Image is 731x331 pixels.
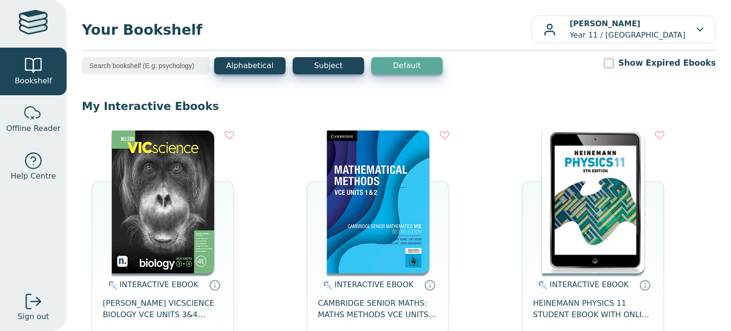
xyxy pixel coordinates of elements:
[535,280,547,291] img: interactive.svg
[550,280,629,289] span: INTERACTIVE EBOOK
[371,57,443,74] button: Default
[82,99,716,113] p: My Interactive Ebooks
[318,298,438,321] span: CAMBRIDGE SENIOR MATHS: MATHS METHODS VCE UNITS 1&2 EBOOK 2E
[533,298,653,321] span: HEINEMANN PHYSICS 11 STUDENT EBOOK WITH ONLINE ASSESSMENT 5E
[6,123,60,134] span: Offline Reader
[82,57,210,74] input: Search bookshelf (E.g: psychology)
[335,280,414,289] span: INTERACTIVE EBOOK
[293,57,364,74] button: Subject
[570,19,641,28] b: [PERSON_NAME]
[570,18,685,41] p: Year 11 / [GEOGRAPHIC_DATA]
[424,279,435,291] a: Interactive eBooks are accessed online via the publisher’s portal. They contain interactive resou...
[119,280,198,289] span: INTERACTIVE EBOOK
[618,57,716,69] label: Show Expired Ebooks
[542,130,644,273] img: 074c2a8a-d42c-4ac3-bb0a-913b832e2a05.jpg
[320,280,332,291] img: interactive.svg
[18,311,49,322] span: Sign out
[327,130,429,273] img: 0b3c2c99-4463-4df4-a628-40244046fa74.png
[214,57,286,74] button: Alphabetical
[103,298,223,321] span: [PERSON_NAME] VICSCIENCE BIOLOGY VCE UNITS 3&4 STUDENT EBOOK 4E
[10,171,56,182] span: Help Centre
[105,280,117,291] img: interactive.svg
[531,15,716,44] button: [PERSON_NAME]Year 11 / [GEOGRAPHIC_DATA]
[639,279,651,291] a: Interactive eBooks are accessed online via the publisher’s portal. They contain interactive resou...
[112,130,214,273] img: 0e99e12d-4b9b-eb11-a9a2-0272d098c78b.jpg
[15,75,52,87] span: Bookshelf
[209,279,220,291] a: Interactive eBooks are accessed online via the publisher’s portal. They contain interactive resou...
[82,19,531,40] span: Your Bookshelf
